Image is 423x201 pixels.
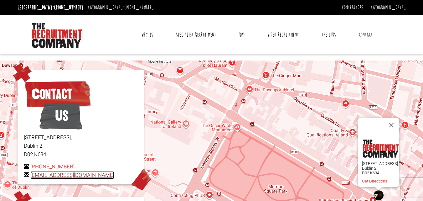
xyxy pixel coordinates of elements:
[30,171,114,179] a: [EMAIL_ADDRESS][DOMAIN_NAME]
[342,4,363,11] a: Contractors
[362,161,399,175] p: [STREET_ADDRESS], Dublin 2, D02 K634
[371,4,406,11] a: [GEOGRAPHIC_DATA]
[263,27,303,43] a: Video Recruitment
[354,27,377,43] a: Contact
[16,3,85,13] li: [GEOGRAPHIC_DATA]:
[235,27,249,43] a: RPO
[137,27,158,43] a: Why Us
[39,100,82,131] span: Us
[24,133,137,159] p: [STREET_ADDRESS], Dublin 2, D02 K634
[86,3,155,13] li: [GEOGRAPHIC_DATA]:
[32,23,82,48] img: The Recruitment Company
[317,27,341,43] a: The Jobs
[374,190,384,200] div: The Recruitment Company
[124,4,154,11] a: [PHONE_NUMBER]
[362,179,387,183] a: Get Directions
[54,4,83,11] a: [PHONE_NUMBER]
[30,163,75,171] a: [PHONE_NUMBER]
[363,140,399,158] img: the-recruitment-company.png
[384,118,399,133] button: Close
[24,78,92,110] span: Contact
[171,27,221,43] a: Specialist Recruitment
